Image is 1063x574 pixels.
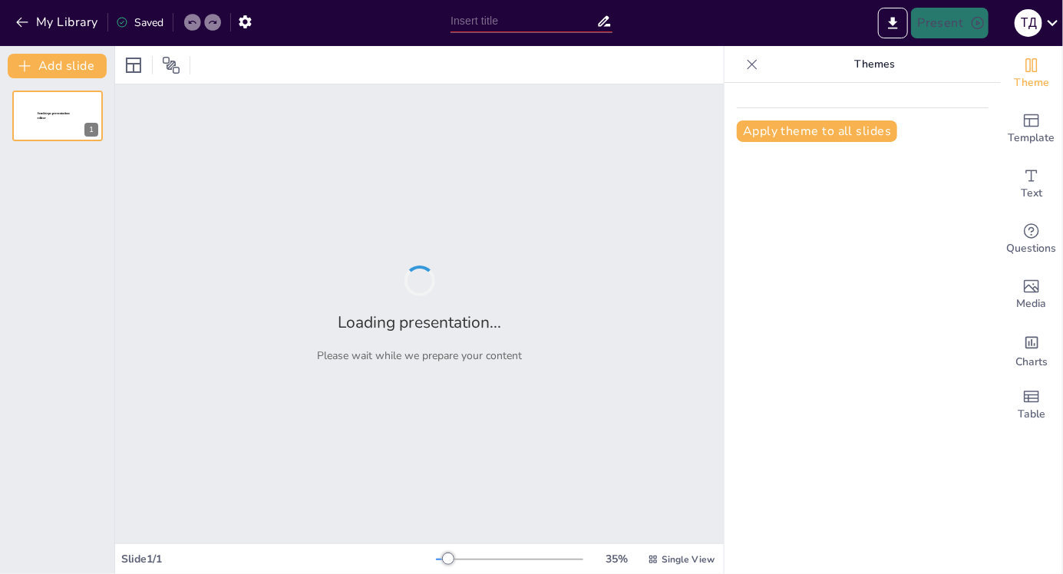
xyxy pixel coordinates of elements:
[1001,46,1062,101] div: Change the overall theme
[338,312,501,333] h2: Loading presentation...
[1001,157,1062,212] div: Add text boxes
[116,15,163,30] div: Saved
[12,10,104,35] button: My Library
[121,552,436,566] div: Slide 1 / 1
[1021,185,1042,202] span: Text
[1001,212,1062,267] div: Get real-time input from your audience
[1001,101,1062,157] div: Add ready made slides
[1018,406,1045,423] span: Table
[8,54,107,78] button: Add slide
[12,91,103,141] div: 1
[1001,322,1062,378] div: Add charts and graphs
[38,112,70,120] span: Sendsteps presentation editor
[162,56,180,74] span: Position
[1014,74,1049,91] span: Theme
[84,123,98,137] div: 1
[662,553,715,566] span: Single View
[1015,8,1042,38] button: Т Д
[911,8,988,38] button: Present
[599,552,635,566] div: 35 %
[121,53,146,78] div: Layout
[737,120,897,142] button: Apply theme to all slides
[1007,240,1057,257] span: Questions
[451,10,596,32] input: Insert title
[1001,267,1062,322] div: Add images, graphics, shapes or video
[764,46,985,83] p: Themes
[1015,354,1048,371] span: Charts
[1001,378,1062,433] div: Add a table
[1009,130,1055,147] span: Template
[878,8,908,38] button: Export to PowerPoint
[317,348,522,363] p: Please wait while we prepare your content
[1015,9,1042,37] div: Т Д
[1017,295,1047,312] span: Media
